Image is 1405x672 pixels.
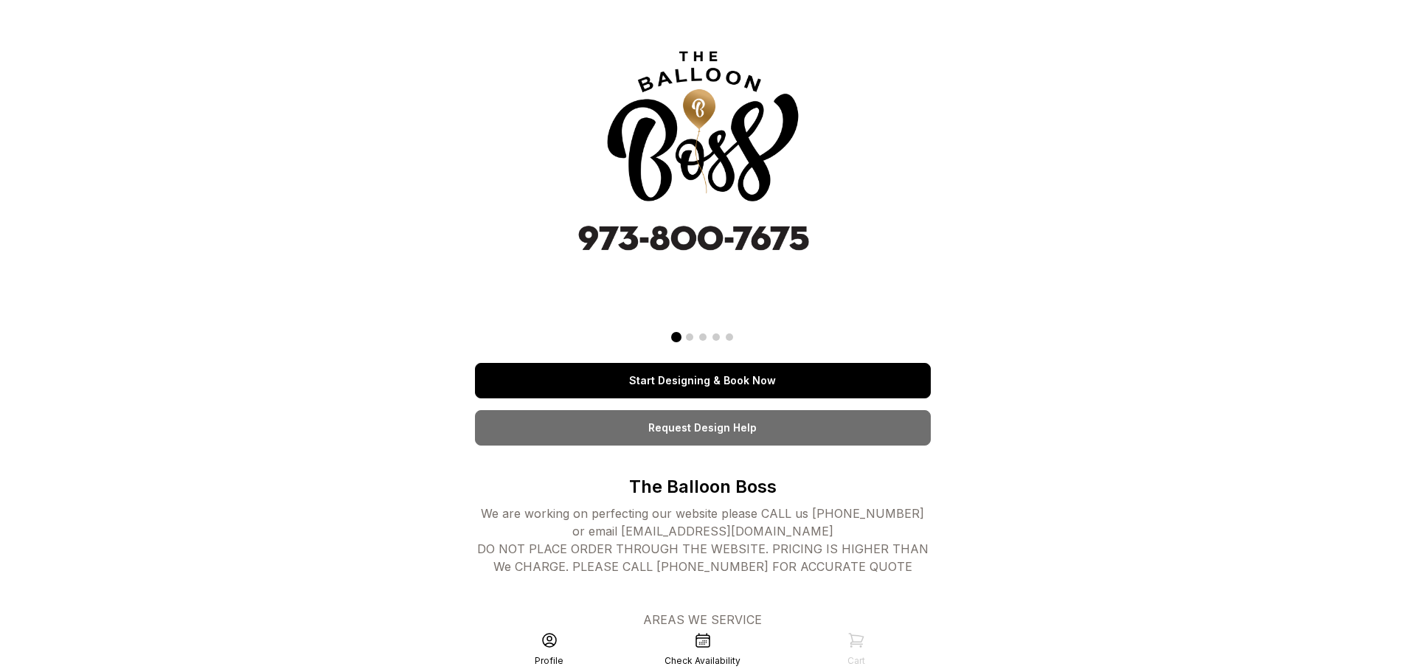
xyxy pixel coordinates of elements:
[847,655,865,667] div: Cart
[475,410,931,446] a: Request Design Help
[475,475,931,499] p: The Balloon Boss
[665,655,740,667] div: Check Availability
[475,363,931,398] a: Start Designing & Book Now
[535,655,563,667] div: Profile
